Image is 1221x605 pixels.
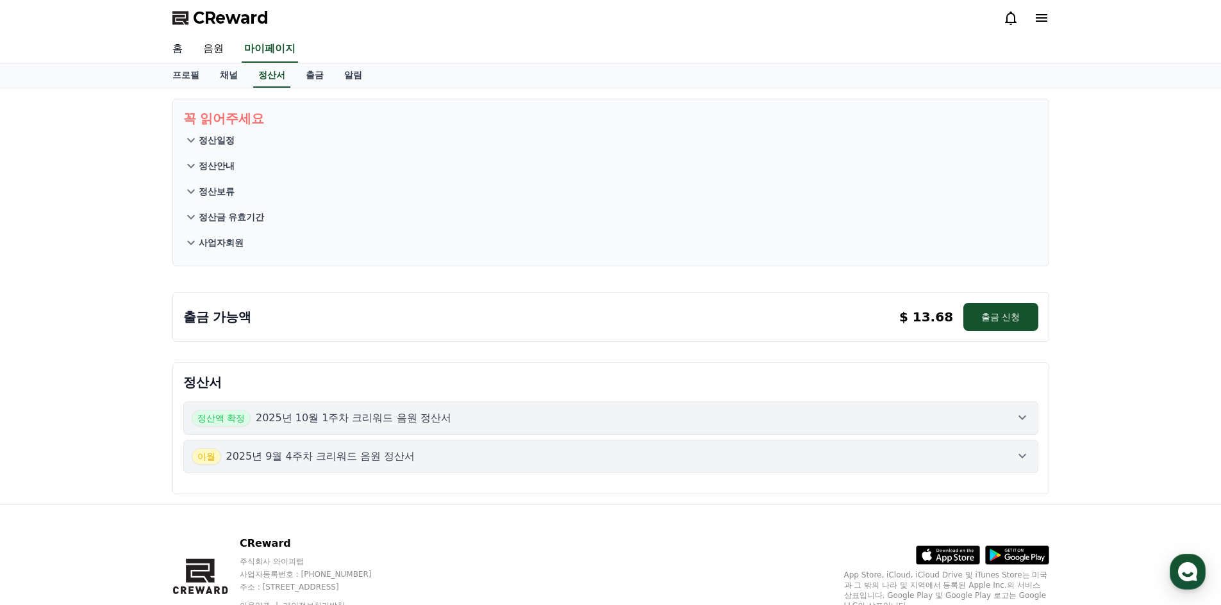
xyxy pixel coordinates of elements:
p: 정산일정 [199,134,235,147]
button: 정산안내 [183,153,1038,179]
p: 사업자등록번호 : [PHONE_NUMBER] [240,569,396,579]
p: 정산안내 [199,159,235,172]
p: 꼭 읽어주세요 [183,109,1038,127]
a: 채널 [210,63,248,88]
a: CReward [172,8,269,28]
a: 마이페이지 [242,36,298,63]
a: 홈 [4,406,85,438]
button: 출금 신청 [963,303,1038,331]
a: 설정 [165,406,246,438]
a: 대화 [85,406,165,438]
p: $ 13.68 [899,308,953,326]
p: 사업자회원 [199,236,244,249]
a: 출금 [295,63,334,88]
p: 출금 가능액 [183,308,252,326]
a: 홈 [162,36,193,63]
p: 주소 : [STREET_ADDRESS] [240,582,396,592]
a: 프로필 [162,63,210,88]
a: 정산서 [253,63,290,88]
span: CReward [193,8,269,28]
a: 음원 [193,36,234,63]
p: 정산서 [183,373,1038,391]
span: 홈 [40,425,48,435]
button: 정산금 유효기간 [183,204,1038,230]
button: 정산액 확정 2025년 10월 1주차 크리워드 음원 정산서 [183,401,1038,435]
p: 2025년 9월 4주차 크리워드 음원 정산서 [226,449,415,464]
p: 2025년 10월 1주차 크리워드 음원 정산서 [256,410,451,426]
button: 이월 2025년 9월 4주차 크리워드 음원 정산서 [183,440,1038,473]
p: 정산금 유효기간 [199,211,265,223]
p: CReward [240,536,396,551]
span: 설정 [198,425,213,435]
span: 정산액 확정 [192,410,251,426]
button: 사업자회원 [183,230,1038,255]
p: 정산보류 [199,185,235,198]
p: 주식회사 와이피랩 [240,556,396,567]
span: 대화 [117,426,133,436]
button: 정산보류 [183,179,1038,204]
a: 알림 [334,63,372,88]
span: 이월 [192,448,221,465]
button: 정산일정 [183,127,1038,153]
